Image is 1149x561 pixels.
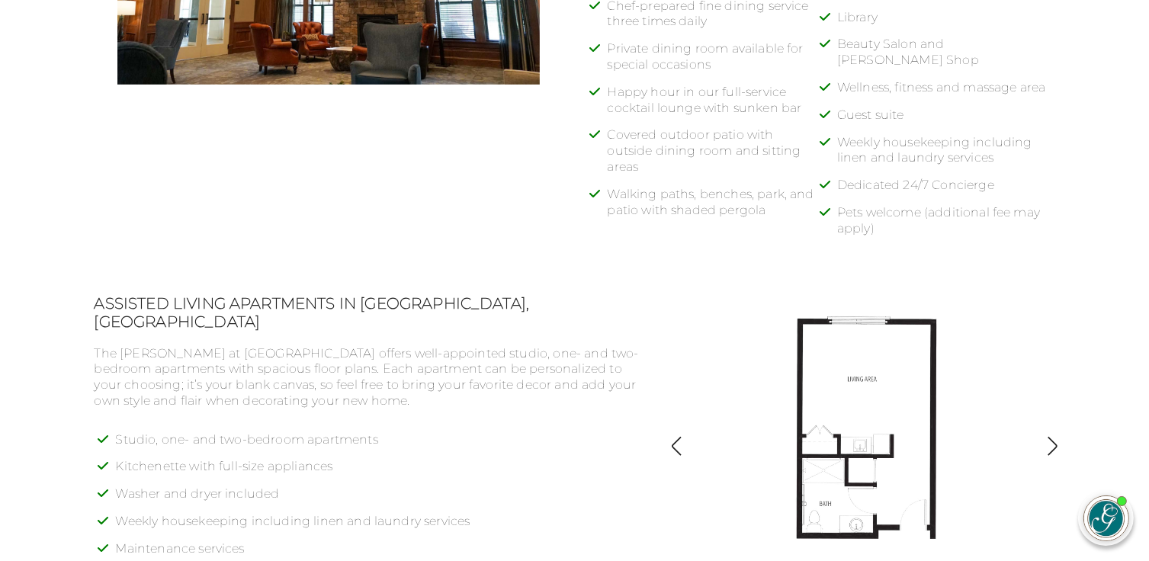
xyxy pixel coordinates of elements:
[847,152,1134,476] iframe: iframe
[608,127,826,186] li: Covered outdoor patio with outside dining room and sitting areas
[608,187,826,230] li: Walking paths, benches, park, and patio with shaded pergola
[666,436,687,457] img: Show previous
[666,436,687,460] button: Show previous
[837,107,1055,135] li: Guest suite
[608,85,826,128] li: Happy hour in our full-service cocktail lounge with sunken bar
[837,205,1055,248] li: Pets welcome (additional fee may apply)
[837,80,1055,107] li: Wellness, fitness and massage area
[837,135,1055,178] li: Weekly housekeeping including linen and laundry services
[95,294,645,331] h2: Assisted Living Apartments in [GEOGRAPHIC_DATA], [GEOGRAPHIC_DATA]
[608,41,826,85] li: Private dining room available for special occasions
[837,10,1055,37] li: Library
[116,459,645,486] li: Kitchenette with full-size appliances
[116,486,645,514] li: Washer and dryer included
[1084,496,1128,540] img: avatar
[837,37,1055,80] li: Beauty Salon and [PERSON_NAME] Shop
[116,514,645,541] li: Weekly housekeeping including linen and laundry services
[116,432,645,460] li: Studio, one- and two-bedroom apartments
[95,346,645,409] p: The [PERSON_NAME] at [GEOGRAPHIC_DATA] offers well-appointed studio, one- and two-bedroom apartme...
[837,178,1055,205] li: Dedicated 24/7 Concierge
